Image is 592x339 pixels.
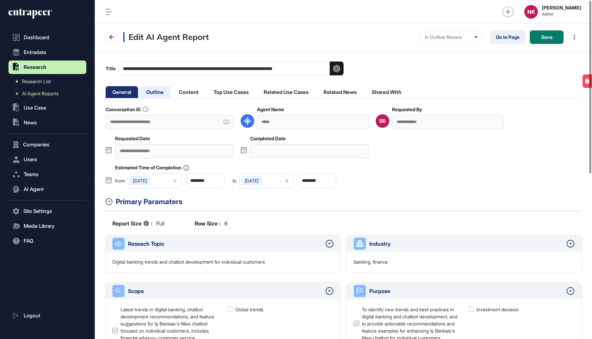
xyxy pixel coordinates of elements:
[115,165,189,171] label: Estimated Time of Completion
[12,75,86,88] a: Research List
[195,219,227,227] div: 6
[477,306,519,313] div: Investment decision
[369,287,564,295] div: Purpose
[235,306,263,313] div: Global trends
[379,118,386,124] div: BB
[207,86,256,98] li: Top Use Cases
[24,157,37,162] span: Users
[354,259,388,265] p: banking, finance
[24,50,46,55] span: Entradata
[106,86,138,98] li: General
[8,116,86,129] button: News
[8,219,86,233] button: Media Library
[24,105,46,111] span: Use Case
[112,219,164,227] div: full
[115,178,125,183] span: from
[524,5,538,19] button: NK
[116,196,581,207] div: Primary Paramaters
[24,65,46,70] span: Research
[241,176,262,186] div: [DATE]
[106,62,344,75] label: Title
[250,136,286,141] label: Completed Date
[542,12,581,17] span: Admin
[8,153,86,166] button: Users
[541,35,552,40] span: Save
[257,107,284,112] label: Agent Name
[542,5,581,10] strong: [PERSON_NAME]
[233,178,237,183] span: to
[8,204,86,218] button: Site Settings
[23,209,52,214] span: Site Settings
[115,136,150,141] label: Requested Date
[112,219,152,227] b: Report Size :
[195,219,220,227] b: Row Size :
[24,238,33,244] span: FAQ
[8,168,86,181] button: Teams
[8,183,86,196] button: AI Agent
[24,172,39,177] span: Teams
[530,30,564,44] button: Save
[8,31,86,44] a: Dashboard
[490,30,526,44] a: Go to Page
[24,313,40,318] span: Logout
[24,120,37,125] span: News
[8,309,86,322] a: Logout
[8,138,86,151] button: Companies
[106,106,148,112] label: Conversation ID
[8,101,86,115] button: Use Case
[118,62,344,75] input: Title
[24,35,49,40] span: Dashboard
[8,60,86,74] button: Research
[130,176,150,186] div: [DATE]
[24,187,44,192] span: AI Agent
[172,86,205,98] li: Content
[22,79,51,84] span: Research List
[128,240,322,248] div: Reseach Topic
[8,234,86,248] button: FAQ
[392,107,422,112] label: Requested By
[128,287,322,295] div: Scope
[8,46,86,59] button: Entradata
[22,91,59,96] span: AI Agent Reports
[369,240,564,248] div: Industry
[257,86,315,98] li: Related Use Cases
[112,259,265,265] p: Digital banking trends and chatbot development for individual customers
[139,86,171,98] li: Outline
[365,86,408,98] li: Shared With
[123,32,209,42] h3: Edit AI Agent Report
[317,86,364,98] li: Related News
[425,34,478,40] div: In Outline Review
[24,223,54,229] span: Media Library
[23,142,49,147] span: Companies
[12,88,86,100] a: AI Agent Reports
